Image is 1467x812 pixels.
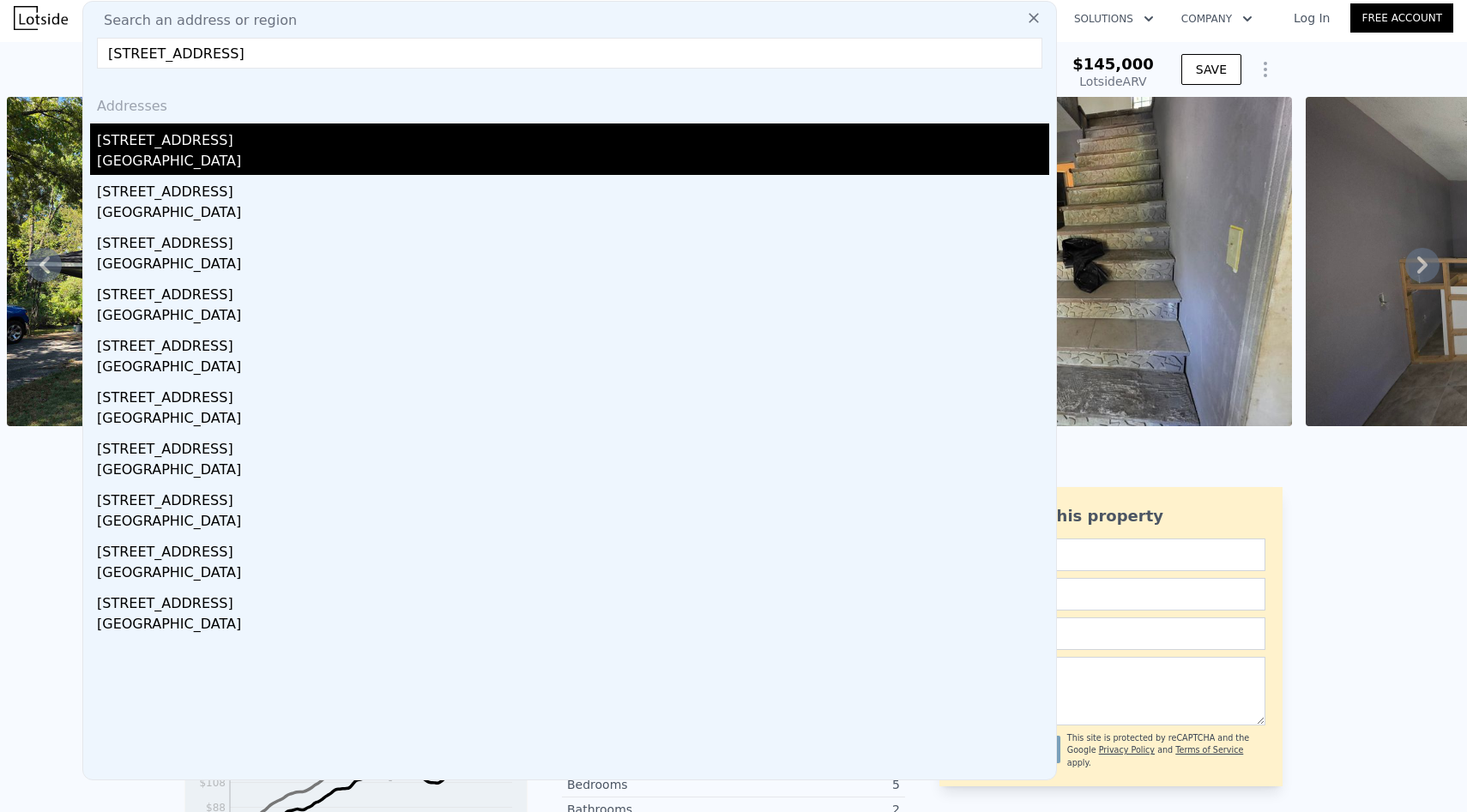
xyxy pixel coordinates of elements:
[1350,3,1453,33] a: Free Account
[97,381,1049,408] div: [STREET_ADDRESS]
[97,460,1049,484] div: [GEOGRAPHIC_DATA]
[90,82,1049,123] div: Addresses
[97,535,1049,562] div: [STREET_ADDRESS]
[14,6,68,30] img: Lotside
[97,484,1049,511] div: [STREET_ADDRESS]
[97,305,1049,329] div: [GEOGRAPHIC_DATA]
[1067,732,1265,769] div: This site is protected by reCAPTCHA and the Google and apply.
[97,278,1049,305] div: [STREET_ADDRESS]
[957,578,1265,611] input: Email
[97,38,1042,69] input: Enter an address, city, region, neighborhood or zip code
[957,504,1265,528] div: Ask about this property
[97,175,1049,202] div: [STREET_ADDRESS]
[97,432,1049,460] div: [STREET_ADDRESS]
[7,97,446,426] img: Sale: 169834489 Parcel: 85725383
[97,123,1049,151] div: [STREET_ADDRESS]
[97,151,1049,175] div: [GEOGRAPHIC_DATA]
[957,538,1265,571] input: Name
[97,254,1049,278] div: [GEOGRAPHIC_DATA]
[1072,73,1154,90] div: Lotside ARV
[97,329,1049,357] div: [STREET_ADDRESS]
[97,562,1049,586] div: [GEOGRAPHIC_DATA]
[97,226,1049,254] div: [STREET_ADDRESS]
[1060,3,1168,34] button: Solutions
[97,511,1049,535] div: [GEOGRAPHIC_DATA]
[1175,745,1243,755] a: Terms of Service
[1248,52,1283,87] button: Show Options
[97,614,1049,638] div: [GEOGRAPHIC_DATA]
[1273,9,1350,27] a: Log In
[957,617,1265,650] input: Phone
[1099,745,1155,755] a: Privacy Policy
[97,408,1049,432] div: [GEOGRAPHIC_DATA]
[567,776,733,793] div: Bedrooms
[1168,3,1266,34] button: Company
[199,777,226,789] tspan: $108
[90,10,297,31] span: Search an address or region
[733,776,900,793] div: 5
[1181,54,1241,85] button: SAVE
[97,357,1049,381] div: [GEOGRAPHIC_DATA]
[97,586,1049,614] div: [STREET_ADDRESS]
[1072,55,1154,73] span: $145,000
[97,202,1049,226] div: [GEOGRAPHIC_DATA]
[913,97,1292,426] img: Sale: 169834489 Parcel: 85725383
